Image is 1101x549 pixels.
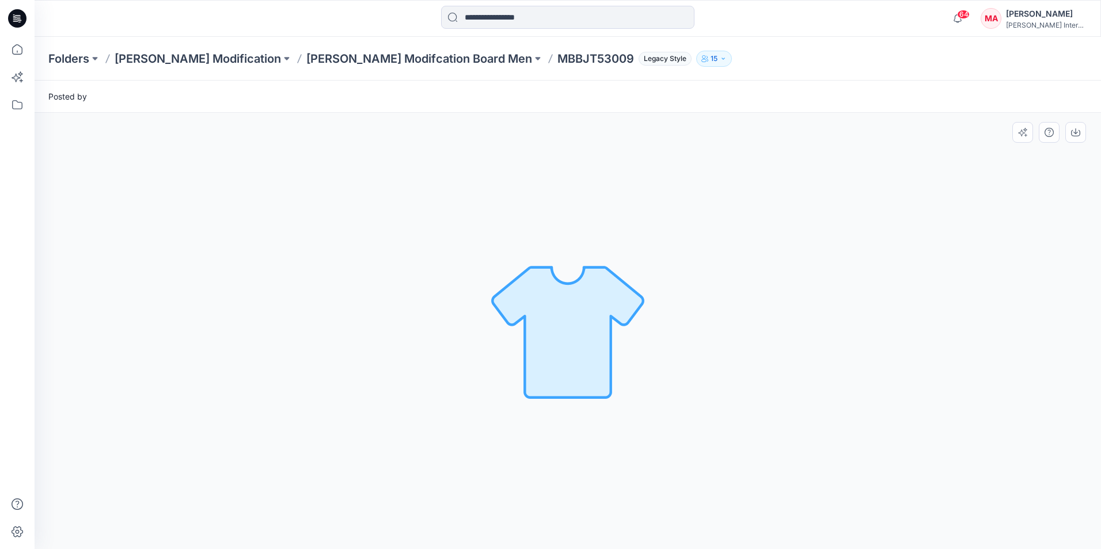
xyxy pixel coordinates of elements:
[696,51,732,67] button: 15
[115,51,281,67] a: [PERSON_NAME] Modification
[48,90,87,102] span: Posted by
[957,10,970,19] span: 64
[306,51,532,67] a: [PERSON_NAME] Modifcation Board Men
[634,51,692,67] button: Legacy Style
[48,51,89,67] a: Folders
[1006,7,1087,21] div: [PERSON_NAME]
[487,250,648,411] img: No Outline
[711,52,717,65] p: 15
[1006,21,1087,29] div: [PERSON_NAME] International
[981,8,1001,29] div: MA
[557,51,634,67] p: MBBJT53009
[639,52,692,66] span: Legacy Style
